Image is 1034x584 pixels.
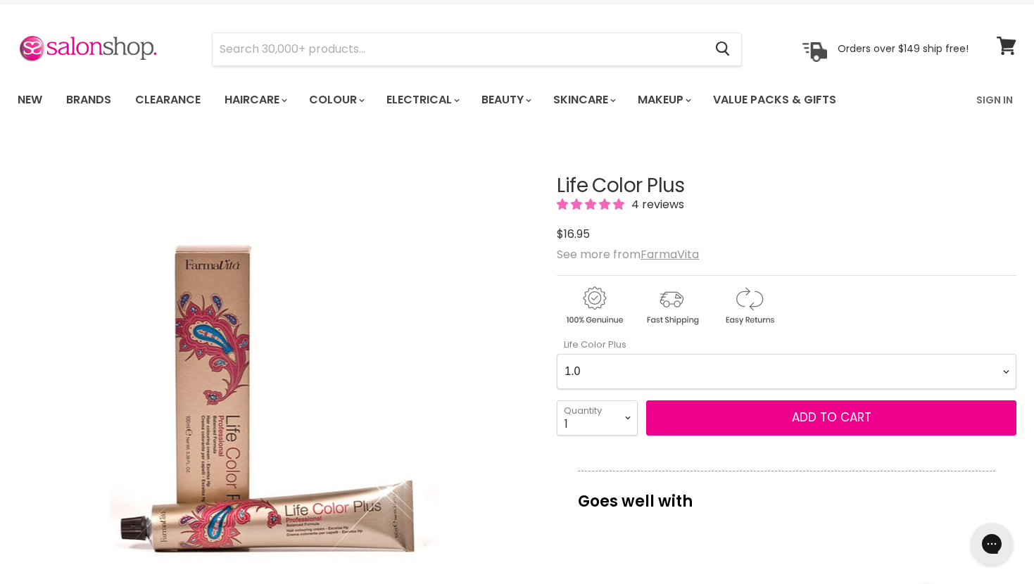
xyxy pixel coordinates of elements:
[964,518,1020,570] iframe: Gorgias live chat messenger
[214,85,296,115] a: Haircare
[376,85,468,115] a: Electrical
[634,284,709,327] img: shipping.gif
[557,246,699,262] span: See more from
[543,85,624,115] a: Skincare
[578,471,995,517] p: Goes well with
[712,284,786,327] img: returns.gif
[125,85,211,115] a: Clearance
[702,85,847,115] a: Value Packs & Gifts
[704,33,741,65] button: Search
[557,175,1016,197] h1: Life Color Plus
[7,80,907,120] ul: Main menu
[557,338,626,351] label: Life Color Plus
[792,409,871,426] span: Add to cart
[56,85,122,115] a: Brands
[646,400,1016,436] button: Add to cart
[213,33,704,65] input: Search
[557,284,631,327] img: genuine.gif
[627,85,700,115] a: Makeup
[557,400,638,436] select: Quantity
[298,85,373,115] a: Colour
[641,246,699,262] a: FarmaVita
[212,32,742,66] form: Product
[557,196,627,212] span: 5.00 stars
[838,42,969,55] p: Orders over $149 ship free!
[471,85,540,115] a: Beauty
[627,196,684,212] span: 4 reviews
[968,85,1021,115] a: Sign In
[557,226,590,242] span: $16.95
[7,85,53,115] a: New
